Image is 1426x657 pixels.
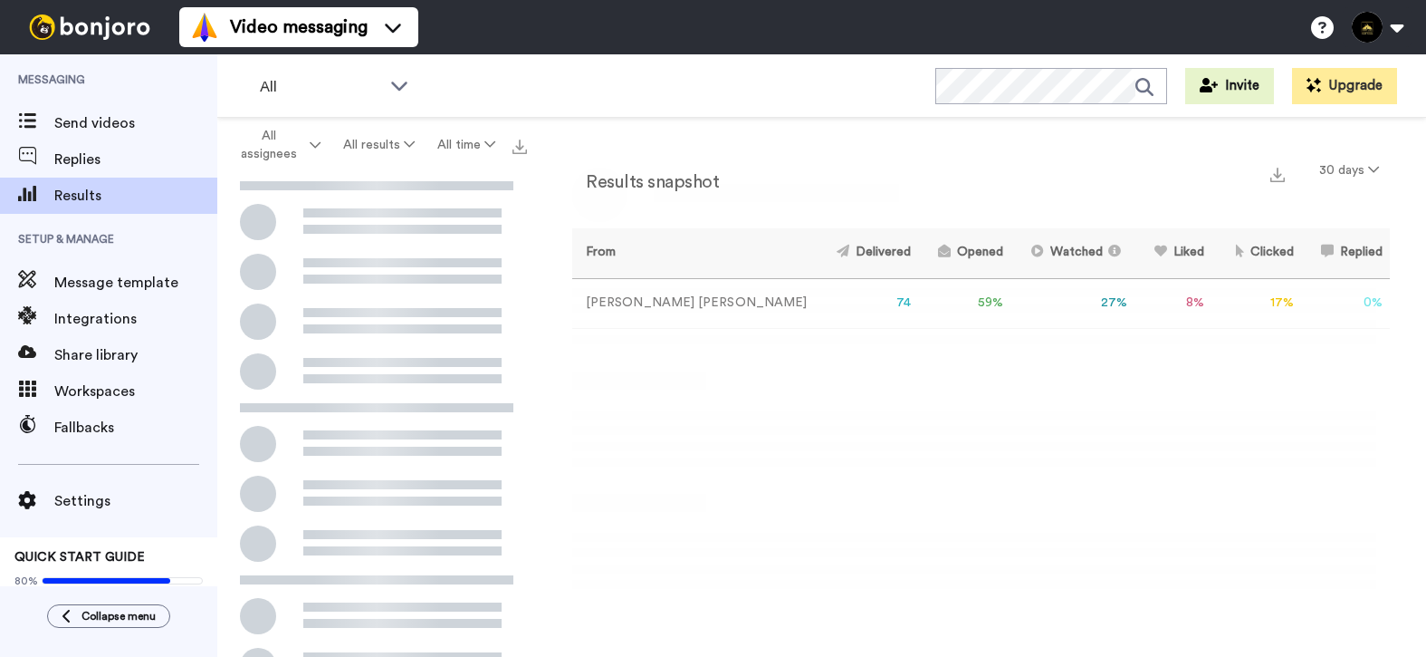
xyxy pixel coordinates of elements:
td: 27 % [1010,278,1134,328]
td: 0 % [1301,278,1390,328]
th: Clicked [1211,228,1301,278]
td: 8 % [1134,278,1211,328]
td: 59 % [918,278,1010,328]
span: Send videos [54,112,217,134]
span: Integrations [54,308,217,330]
span: Share library [54,344,217,366]
span: Collapse menu [81,609,156,623]
span: All assignees [233,127,306,163]
button: Invite [1185,68,1274,104]
span: Message template [54,272,217,294]
th: Opened [918,228,1010,278]
span: Results [54,185,217,207]
td: 74 [817,278,918,328]
button: Export a summary of each team member’s results that match this filter now. [1265,160,1290,187]
img: vm-color.svg [190,13,219,42]
span: Video messaging [230,14,368,40]
button: All time [426,129,507,161]
span: Fallbacks [54,417,217,439]
button: Upgrade [1292,68,1397,104]
button: Export all results that match these filters now. [507,131,532,159]
span: Replies [54,149,217,170]
button: 30 days [1308,154,1390,187]
span: Workspaces [54,381,217,402]
th: Delivered [817,228,918,278]
span: QUICK START GUIDE [14,551,145,564]
span: 80% [14,574,38,588]
span: Settings [54,490,217,512]
button: Collapse menu [47,604,170,628]
button: All assignees [221,120,331,170]
td: 17 % [1211,278,1301,328]
th: Watched [1010,228,1134,278]
th: Replied [1301,228,1390,278]
h2: Results snapshot [572,172,719,192]
img: export.svg [512,140,527,154]
button: All results [331,129,426,161]
th: Liked [1134,228,1211,278]
img: bj-logo-header-white.svg [22,14,158,40]
img: export.svg [1270,168,1285,182]
span: All [260,76,381,98]
td: [PERSON_NAME] [PERSON_NAME] [572,278,817,328]
th: From [572,228,817,278]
